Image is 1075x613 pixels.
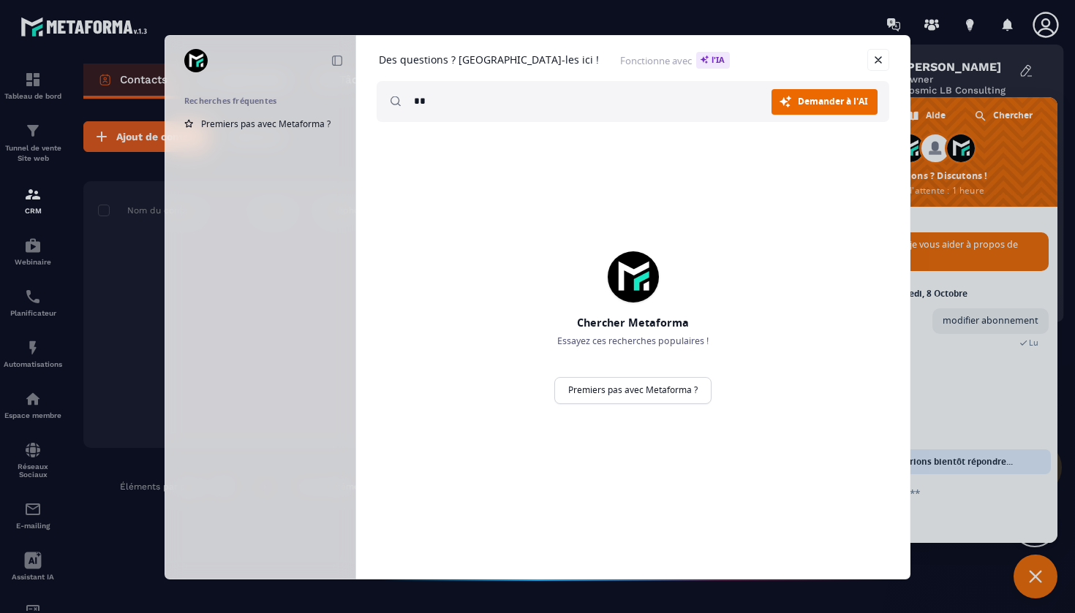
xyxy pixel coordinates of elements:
[327,50,347,71] a: Réduire
[379,53,599,66] h1: Des questions ? [GEOGRAPHIC_DATA]-les ici !
[184,96,336,106] h2: Recherches fréquentes
[201,118,331,130] span: Premiers pas avec Metaforma ?
[867,49,889,71] a: Fermer
[798,97,868,106] span: Demander à l'AI
[524,316,742,330] h2: Chercher Metaforma
[554,377,712,404] a: Premiers pas avec Metaforma ?
[524,335,742,348] p: Essayez ces recherches populaires !
[696,52,730,69] span: l'IA
[620,52,730,69] span: Fonctionne avec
